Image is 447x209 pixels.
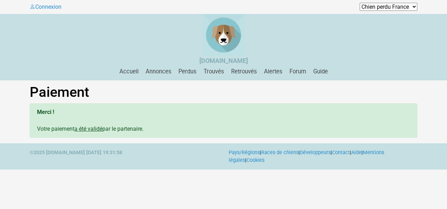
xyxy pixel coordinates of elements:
a: Cookies [247,157,264,163]
u: a été validé [74,125,102,132]
a: Pays/Régions [229,150,260,156]
a: Perdus [176,68,199,75]
a: Contact [332,150,350,156]
a: Aide [351,150,361,156]
a: Trouvés [201,68,227,75]
h1: Paiement [30,84,417,101]
strong: [DOMAIN_NAME] [199,57,248,64]
div: | | | | | | [223,149,423,164]
img: Chien Perdu France [203,14,244,56]
a: Guide [310,68,331,75]
a: Accueil [117,68,141,75]
a: Races de chiens [261,150,299,156]
a: Développeurs [300,150,331,156]
a: Mentions légales [229,150,384,163]
div: Votre paiement par le partenaire. [30,103,417,138]
a: Alertes [261,68,285,75]
strong: ©2025 [DOMAIN_NAME] [DATE] 19:31:58 [30,150,122,156]
b: Merci ! [37,109,54,115]
a: Retrouvés [228,68,260,75]
a: Connexion [30,3,61,10]
a: Annonces [143,68,174,75]
a: Forum [287,68,309,75]
a: [DOMAIN_NAME] [199,58,248,64]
